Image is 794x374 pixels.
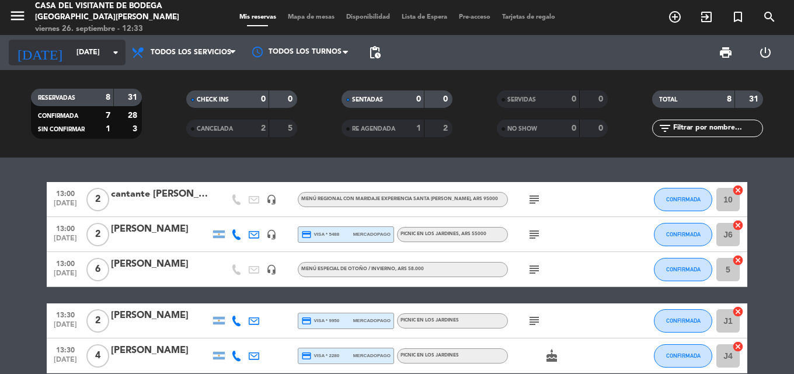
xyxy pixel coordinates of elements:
[666,317,701,324] span: CONFIRMADA
[654,223,712,246] button: CONFIRMADA
[666,352,701,359] span: CONFIRMADA
[654,309,712,333] button: CONFIRMADA
[261,95,266,103] strong: 0
[732,306,744,317] i: cancel
[654,258,712,281] button: CONFIRMADA
[266,264,277,275] i: headset_mic
[86,188,109,211] span: 2
[572,124,576,132] strong: 0
[106,125,110,133] strong: 1
[598,124,605,132] strong: 0
[51,221,80,235] span: 13:00
[749,95,761,103] strong: 31
[266,194,277,205] i: headset_mic
[658,121,672,135] i: filter_list
[111,343,210,358] div: [PERSON_NAME]
[301,316,312,326] i: credit_card
[51,307,80,321] span: 13:30
[38,127,85,132] span: SIN CONFIRMAR
[234,14,282,20] span: Mis reservas
[732,219,744,231] i: cancel
[598,95,605,103] strong: 0
[672,122,762,135] input: Filtrar por nombre...
[654,188,712,211] button: CONFIRMADA
[732,184,744,196] i: cancel
[109,46,123,60] i: arrow_drop_down
[719,46,733,60] span: print
[86,223,109,246] span: 2
[762,10,776,24] i: search
[288,124,295,132] strong: 5
[527,228,541,242] i: subject
[301,267,424,271] span: Menú especial de otoño / invierno
[443,95,450,103] strong: 0
[527,314,541,328] i: subject
[51,342,80,356] span: 13:30
[496,14,561,20] span: Tarjetas de regalo
[353,230,391,238] span: mercadopago
[111,187,210,202] div: cantante [PERSON_NAME] y esposa
[106,111,110,120] strong: 7
[151,48,231,57] span: Todos los servicios
[35,1,190,23] div: Casa del Visitante de Bodega [GEOGRAPHIC_DATA][PERSON_NAME]
[396,14,453,20] span: Lista de Espera
[352,126,395,132] span: RE AGENDADA
[301,351,339,361] span: visa * 2280
[443,124,450,132] strong: 2
[453,14,496,20] span: Pre-acceso
[128,93,140,102] strong: 31
[9,7,26,29] button: menu
[395,267,424,271] span: , ARS 58.000
[51,356,80,369] span: [DATE]
[746,35,785,70] div: LOG OUT
[111,222,210,237] div: [PERSON_NAME]
[111,308,210,323] div: [PERSON_NAME]
[9,7,26,25] i: menu
[288,95,295,103] strong: 0
[353,317,391,324] span: mercadopago
[301,197,498,201] span: Menú Regional con maridaje Experiencia Santa [PERSON_NAME]
[9,40,71,65] i: [DATE]
[758,46,772,60] i: power_settings_new
[471,197,498,201] span: , ARS 95000
[261,124,266,132] strong: 2
[727,95,732,103] strong: 8
[86,344,109,368] span: 4
[51,200,80,213] span: [DATE]
[133,125,140,133] strong: 3
[266,229,277,240] i: headset_mic
[51,235,80,248] span: [DATE]
[668,10,682,24] i: add_circle_outline
[731,10,745,24] i: turned_in_not
[368,46,382,60] span: pending_actions
[51,321,80,334] span: [DATE]
[86,309,109,333] span: 2
[301,351,312,361] i: credit_card
[527,263,541,277] i: subject
[507,97,536,103] span: SERVIDAS
[666,196,701,202] span: CONFIRMADA
[416,95,421,103] strong: 0
[282,14,340,20] span: Mapa de mesas
[699,10,713,24] i: exit_to_app
[51,270,80,283] span: [DATE]
[507,126,537,132] span: NO SHOW
[401,318,459,323] span: Picnic en los Jardines
[416,124,421,132] strong: 1
[35,23,190,35] div: viernes 26. septiembre - 12:33
[301,316,339,326] span: visa * 9950
[106,93,110,102] strong: 8
[666,231,701,237] span: CONFIRMADA
[301,229,312,240] i: credit_card
[545,349,559,363] i: cake
[128,111,140,120] strong: 28
[732,341,744,352] i: cancel
[572,95,576,103] strong: 0
[732,254,744,266] i: cancel
[659,97,677,103] span: TOTAL
[401,353,459,358] span: Picnic en los Jardines
[197,126,233,132] span: CANCELADA
[111,257,210,272] div: [PERSON_NAME]
[352,97,383,103] span: SENTADAS
[340,14,396,20] span: Disponibilidad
